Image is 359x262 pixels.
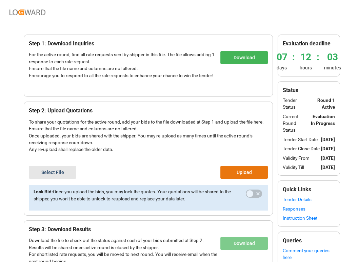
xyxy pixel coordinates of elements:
div: Step 3: Download Results [29,225,268,234]
div: Step 1: Download Inquiries [29,40,268,48]
div: [DATE] [321,155,335,161]
div: Queries [283,237,335,245]
div: Tender Close Date [283,145,320,152]
button: Download [220,237,268,250]
a: Instruction Sheet​ [283,215,335,221]
a: Tender Details [283,196,335,203]
a: Comment your queries here [283,247,335,261]
img: Logward_new_orange.png [9,9,45,15]
div: For the active round, find all rate requests sent by shipper in this file. The file allows adding... [29,51,220,84]
div: hours [300,64,312,71]
div: minutes [324,64,341,71]
div: Evaluation deadline [283,40,335,48]
div: Evaluation In Progress [308,113,335,134]
div: 03 [324,50,341,64]
div: To share your quotations for the active round, add your bids to the file downloaded at Step 1 and... [29,118,268,158]
div: 07 [277,50,287,64]
button: Download [220,51,268,64]
div: Current Round Status [283,113,308,134]
div: [DATE] [321,145,335,152]
div: Quick Links [283,185,335,194]
button: Select File [29,166,76,179]
div: : [317,50,319,71]
div: 12 [300,50,312,64]
div: Step 2: Upload Quotations​ [29,107,268,115]
div: Validity From [283,155,310,161]
div: Validity Till [283,164,304,171]
div: : [292,50,295,71]
div: Tender Start Date [283,136,318,143]
a: Responses [283,205,335,212]
b: Lock Bid: [34,189,53,194]
div: [DATE] [321,164,335,171]
div: Once you upload the bids, you may lock the quotes. Your quotations will be shared to the shipper,... [34,188,240,207]
div: Status [283,86,335,94]
button: Upload [220,166,268,179]
div: Round 1 Active [307,97,335,111]
div: Tender Status [283,97,307,111]
div: days [277,64,287,71]
div: [DATE] [321,136,335,143]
